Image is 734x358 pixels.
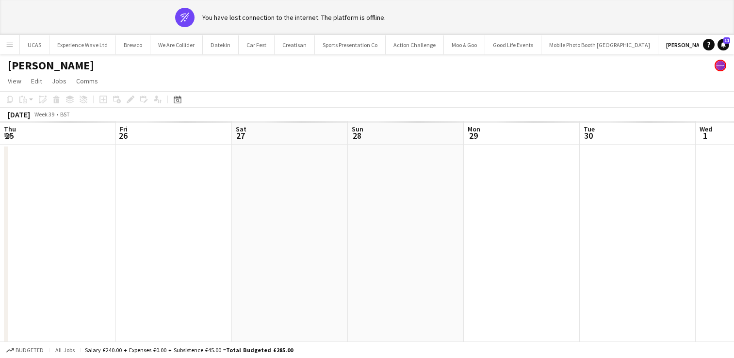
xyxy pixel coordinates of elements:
div: You have lost connection to the internet. The platform is offline. [202,13,386,22]
a: Jobs [48,75,70,87]
span: 28 [350,130,363,141]
span: View [8,77,21,85]
span: 29 [466,130,480,141]
h1: [PERSON_NAME] [8,58,94,73]
span: Wed [700,125,712,133]
button: Moo & Goo [444,35,485,54]
button: Good Life Events [485,35,541,54]
button: Brewco [116,35,150,54]
span: 1 [698,130,712,141]
span: Week 39 [32,111,56,118]
span: 25 [2,130,16,141]
span: Total Budgeted £285.00 [226,346,293,354]
span: Jobs [52,77,66,85]
button: UCAS [20,35,49,54]
span: Sat [236,125,246,133]
button: Action Challenge [386,35,444,54]
button: Budgeted [5,345,45,356]
a: 11 [718,39,729,50]
span: Tue [584,125,595,133]
span: 26 [118,130,128,141]
app-user-avatar: Lucy Carpenter [715,60,726,71]
span: Edit [31,77,42,85]
a: Comms [72,75,102,87]
span: Budgeted [16,347,44,354]
button: Datekin [203,35,239,54]
span: 30 [582,130,595,141]
button: Car Fest [239,35,275,54]
button: Creatisan [275,35,315,54]
button: We Are Collider [150,35,203,54]
button: Experience Wave Ltd [49,35,116,54]
button: Sports Presentation Co [315,35,386,54]
button: Mobile Photo Booth [GEOGRAPHIC_DATA] [541,35,658,54]
span: Sun [352,125,363,133]
div: Salary £240.00 + Expenses £0.00 + Subsistence £45.00 = [85,346,293,354]
a: Edit [27,75,46,87]
span: 11 [723,37,730,44]
span: Fri [120,125,128,133]
span: All jobs [53,346,77,354]
button: [PERSON_NAME] [658,35,717,54]
a: View [4,75,25,87]
span: 27 [234,130,246,141]
span: Comms [76,77,98,85]
div: BST [60,111,70,118]
span: Thu [4,125,16,133]
div: [DATE] [8,110,30,119]
span: Mon [468,125,480,133]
